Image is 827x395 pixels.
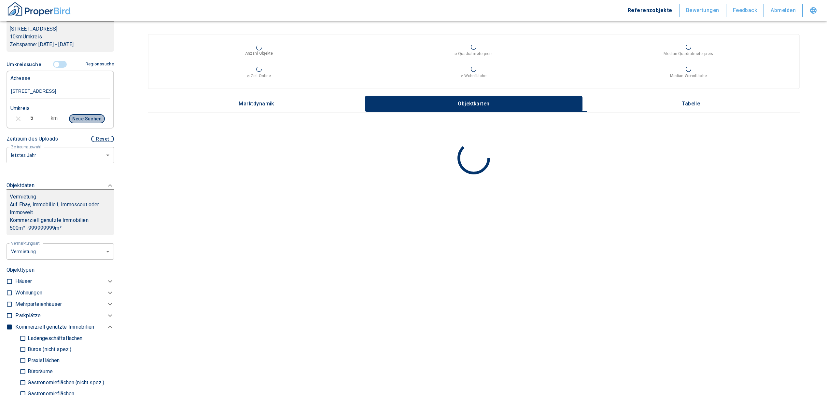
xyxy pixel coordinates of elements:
div: Parkplätze [15,310,114,321]
div: Wohnungen [15,287,114,299]
p: Gastronomieflächen (nicht spez.) [26,380,104,385]
p: ⌀-Wohnfläche [461,73,486,79]
button: Referenzobjekte [621,4,680,17]
div: Häuser [15,276,114,287]
p: Median-Wohnfläche [670,73,707,79]
p: Umkreis [10,104,30,112]
p: Kommerziell genutzte Immobilien [10,216,111,224]
p: Anzahl Objekte [245,50,273,56]
p: Marktdynamik [239,101,274,107]
p: Auf Ebay, Immobilie1, Immoscout oder Immowelt [10,201,111,216]
button: Umkreissuche [7,58,44,71]
button: Feedback [726,4,764,17]
p: Objektdaten [7,182,35,189]
img: ProperBird Logo and Home Button [7,1,72,17]
p: Kommerziell genutzte Immobilien [15,323,94,331]
div: Kommerziell genutzte Immobilien [15,321,114,333]
p: km [51,114,58,122]
button: ProperBird Logo and Home Button [7,1,72,20]
p: [STREET_ADDRESS] [10,25,111,33]
p: Zeitspanne: [DATE] - [DATE] [10,41,111,48]
button: Regionssuche [83,59,114,70]
p: Tabelle [675,101,707,107]
div: wrapped label tabs example [148,96,800,112]
div: ObjektdatenVermietungAuf Ebay, Immobilie1, Immoscout oder ImmoweltKommerziell genutzte Immobilien... [7,175,114,242]
button: Reset [91,136,114,142]
p: Büroräume [26,369,52,374]
p: Objekttypen [7,266,114,274]
div: Ort und Zeitspanne[STREET_ADDRESS]10kmUmkreisZeitspanne: [DATE] - [DATE] [7,7,114,58]
button: Neue Suchen [69,114,105,123]
p: ⌀-Zeit Online [247,73,271,79]
p: Parkplätze [15,312,41,320]
p: Median-Quadratmeterpreis [664,51,713,57]
div: letztes Jahr [7,146,114,164]
p: Objektkarten [457,101,490,107]
p: Wohnungen [15,289,42,297]
p: Praxisflächen [26,358,60,363]
p: 500 m² - 999999999 m² [10,224,111,232]
p: Häuser [15,278,32,285]
p: ⌀-Quadratmeterpreis [455,51,493,57]
div: letztes Jahr [7,243,114,260]
p: Zeitraum des Uploads [7,135,58,143]
button: Abmelden [764,4,803,17]
button: Bewertungen [680,4,726,17]
p: Vermietung [10,193,36,201]
p: 10 km Umkreis [10,33,111,41]
div: Mehrparteienhäuser [15,299,114,310]
p: Mehrparteienhäuser [15,300,62,308]
input: Adresse ändern [10,84,110,99]
p: Ladengeschäftsflächen [26,336,82,341]
p: Adresse [10,75,30,82]
p: Büros (nicht spez.) [26,347,71,352]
